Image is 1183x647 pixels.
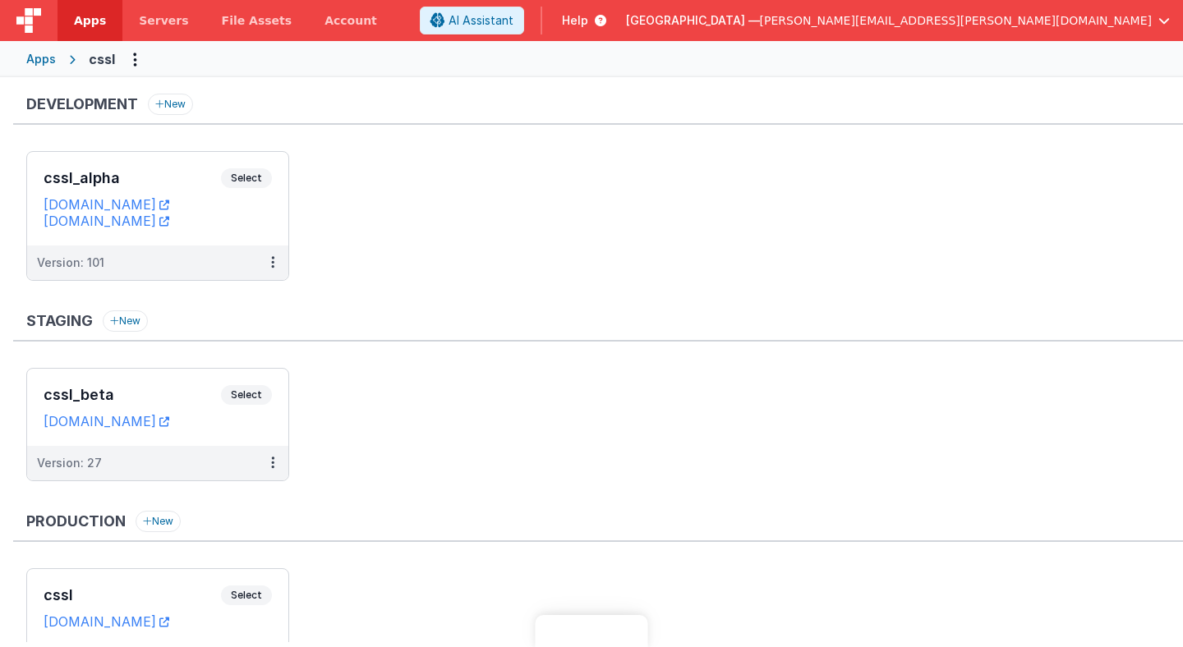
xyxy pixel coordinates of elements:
div: cssl [89,49,115,69]
a: [DOMAIN_NAME] [44,213,169,229]
span: Select [221,585,272,605]
h3: Staging [26,313,93,329]
a: [DOMAIN_NAME] [44,613,169,630]
span: Select [221,385,272,405]
h3: Development [26,96,138,112]
h3: cssl_beta [44,387,221,403]
a: [DOMAIN_NAME] [44,196,169,213]
a: [DOMAIN_NAME] [44,413,169,429]
div: Version: 101 [37,255,104,271]
span: Servers [139,12,188,29]
div: Apps [26,51,56,67]
span: [PERSON_NAME][EMAIL_ADDRESS][PERSON_NAME][DOMAIN_NAME] [760,12,1152,29]
span: File Assets [222,12,292,29]
button: New [136,511,181,532]
span: Help [562,12,588,29]
h3: Production [26,513,126,530]
button: Options [122,46,148,72]
button: AI Assistant [420,7,524,34]
h3: cssl [44,587,221,603]
span: Select [221,168,272,188]
button: New [103,310,148,332]
span: [GEOGRAPHIC_DATA] — [626,12,760,29]
span: Apps [74,12,106,29]
h3: cssl_alpha [44,170,221,186]
button: [GEOGRAPHIC_DATA] — [PERSON_NAME][EMAIL_ADDRESS][PERSON_NAME][DOMAIN_NAME] [626,12,1170,29]
button: New [148,94,193,115]
span: AI Assistant [449,12,513,29]
div: Version: 27 [37,455,102,471]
